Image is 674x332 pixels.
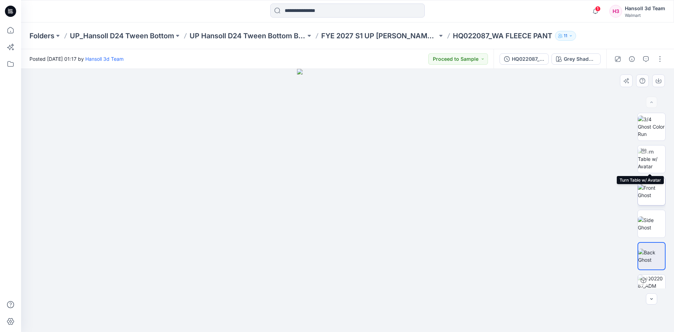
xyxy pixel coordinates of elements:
img: Back Ghost [638,249,665,263]
button: Grey Shadow (Pigment Dyeing) [551,53,601,65]
p: HQ022087_WA FLEECE PANT [453,31,552,41]
button: Details [626,53,637,65]
div: Hansoll 3d Team [625,4,665,13]
div: H3 [609,5,622,18]
div: HQ022087_ADM FC_REV_WA FLEECE JOGGER [512,55,544,63]
div: Grey Shadow (Pigment Dyeing) [564,55,596,63]
a: FYE 2027 S1 UP [PERSON_NAME] BOTTOM [321,31,437,41]
img: 3/4 Ghost Color Run [638,116,665,138]
button: HQ022087_ADM FC_REV_WA FLEECE JOGGER [500,53,549,65]
a: Folders [29,31,54,41]
button: 11 [555,31,576,41]
img: Side Ghost [638,216,665,231]
div: Walmart [625,13,665,18]
p: 11 [564,32,567,40]
img: Turn Table w/ Avatar [638,148,665,170]
span: Posted [DATE] 01:17 by [29,55,124,63]
img: Front Ghost [638,184,665,199]
img: eyJhbGciOiJIUzI1NiIsImtpZCI6IjAiLCJzbHQiOiJzZXMiLCJ0eXAiOiJKV1QifQ.eyJkYXRhIjp7InR5cGUiOiJzdG9yYW... [297,69,398,332]
a: UP Hansoll D24 Tween Bottom Board [190,31,306,41]
span: 1 [595,6,601,12]
a: Hansoll 3d Team [85,56,124,62]
img: HQ022087_ADM FC_REV_WA FLEECE JOGGER Grey Shadow (Pigment Dyeing) [638,275,665,302]
a: UP_Hansoll D24 Tween Bottom [70,31,174,41]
